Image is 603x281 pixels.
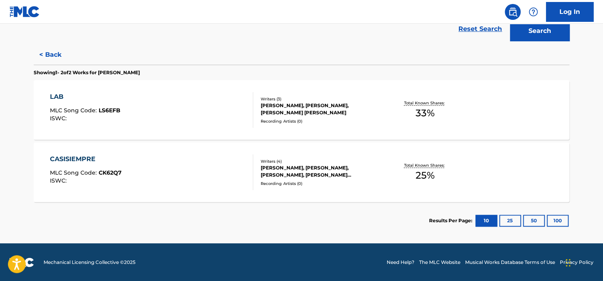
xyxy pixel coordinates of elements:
a: Musical Works Database Terms of Use [465,259,555,266]
span: ISWC : [50,115,69,122]
span: LS6EFB [99,107,120,114]
div: Recording Artists ( 0 ) [261,181,380,187]
div: [PERSON_NAME], [PERSON_NAME], [PERSON_NAME], [PERSON_NAME] [PERSON_NAME] [261,164,380,179]
button: 10 [475,215,497,227]
button: 50 [523,215,545,227]
iframe: Chat Widget [563,243,603,281]
span: Mechanical Licensing Collective © 2025 [44,259,135,266]
a: Log In [546,2,593,22]
span: MLC Song Code : [50,107,99,114]
div: Drag [566,251,571,275]
p: Showing 1 - 2 of 2 Works for [PERSON_NAME] [34,69,140,76]
a: The MLC Website [419,259,460,266]
p: Total Known Shares: [404,100,446,106]
button: Search [510,21,569,41]
span: 25 % [416,168,435,183]
img: help [529,7,538,17]
a: Need Help? [387,259,414,266]
div: CASISIEMPRE [50,154,122,164]
div: Help [525,4,541,20]
a: Reset Search [454,20,506,38]
span: ISWC : [50,177,69,184]
img: search [508,7,517,17]
div: Recording Artists ( 0 ) [261,118,380,124]
button: 25 [499,215,521,227]
a: Public Search [505,4,521,20]
img: MLC Logo [10,6,40,17]
p: Total Known Shares: [404,162,446,168]
button: 100 [547,215,569,227]
div: Writers ( 3 ) [261,96,380,102]
span: MLC Song Code : [50,169,99,176]
span: CK62Q7 [99,169,122,176]
p: Results Per Page: [429,217,474,224]
div: [PERSON_NAME], [PERSON_NAME], [PERSON_NAME] [PERSON_NAME] [261,102,380,116]
button: < Back [34,45,81,65]
a: CASISIEMPREMLC Song Code:CK62Q7ISWC:Writers (4)[PERSON_NAME], [PERSON_NAME], [PERSON_NAME], [PERS... [34,142,569,202]
img: logo [10,258,34,267]
a: LABMLC Song Code:LS6EFBISWC:Writers (3)[PERSON_NAME], [PERSON_NAME], [PERSON_NAME] [PERSON_NAME]R... [34,80,569,140]
a: Privacy Policy [560,259,593,266]
div: LAB [50,92,120,102]
div: Writers ( 4 ) [261,158,380,164]
span: 33 % [416,106,435,120]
